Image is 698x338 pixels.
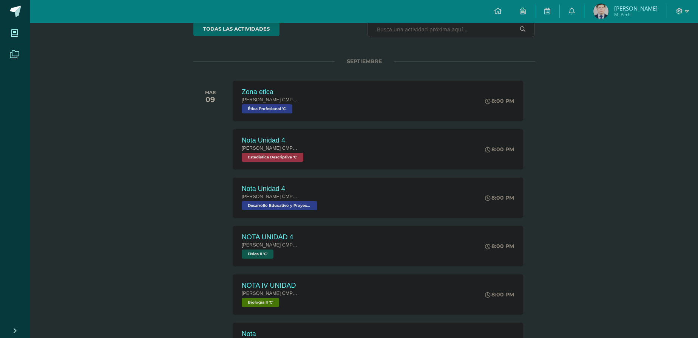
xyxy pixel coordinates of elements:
div: Nota Unidad 4 [242,185,319,193]
span: Estadística Descriptiva 'C' [242,153,303,162]
input: Busca una actividad próxima aquí... [368,22,535,37]
div: MAR [205,90,216,95]
div: 8:00 PM [485,243,514,250]
span: [PERSON_NAME] CMP Bachillerato en CCLL con Orientación en Computación [242,97,298,102]
img: a6eb3a167a955db08de9cd0661f7dd45.png [593,4,608,19]
div: 09 [205,95,216,104]
span: [PERSON_NAME] CMP Bachillerato en CCLL con Orientación en Computación [242,194,298,199]
a: todas las Actividades [193,22,280,36]
span: Mi Perfil [614,11,658,18]
span: Física II 'C' [242,250,273,259]
div: Zona etica [242,88,298,96]
span: SEPTIEMBRE [335,58,394,65]
div: NOTA IV UNIDAD [242,282,298,290]
div: 8:00 PM [485,291,514,298]
span: [PERSON_NAME] CMP Bachillerato en CCLL con Orientación en Computación [242,146,298,151]
span: Biología II 'C' [242,298,279,307]
span: [PERSON_NAME] CMP Bachillerato en CCLL con Orientación en Computación [242,291,298,296]
div: 8:00 PM [485,194,514,201]
span: Ética Profesional 'C' [242,104,292,113]
span: Desarrollo Educativo y Proyecto de Vida 'C' [242,201,317,210]
div: Nota Unidad 4 [242,136,305,144]
div: NOTA UNIDAD 4 [242,233,298,241]
span: [PERSON_NAME] [614,5,658,12]
div: 8:00 PM [485,146,514,153]
div: Nota [242,330,319,338]
div: 8:00 PM [485,98,514,104]
span: [PERSON_NAME] CMP Bachillerato en CCLL con Orientación en Computación [242,242,298,248]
